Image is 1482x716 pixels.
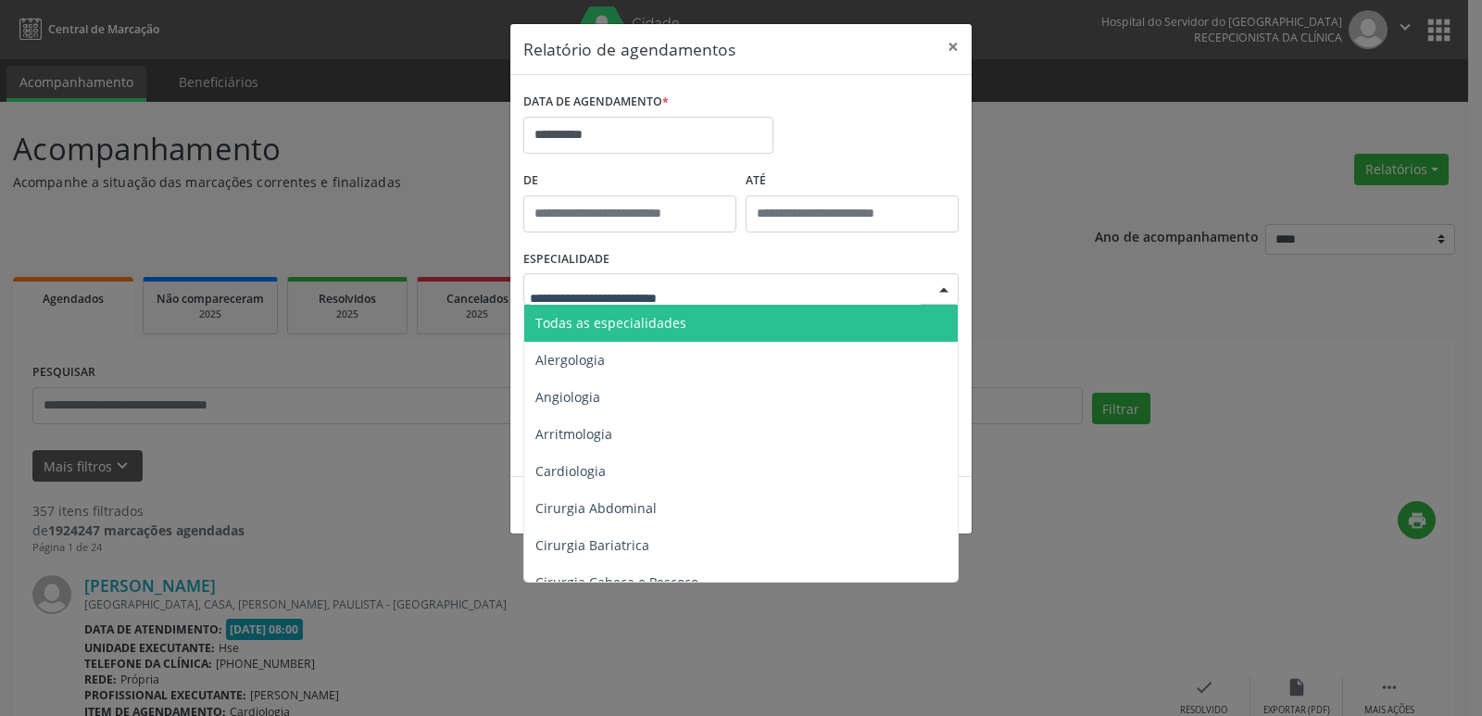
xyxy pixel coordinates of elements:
[535,351,605,369] span: Alergologia
[535,573,698,591] span: Cirurgia Cabeça e Pescoço
[523,88,669,117] label: DATA DE AGENDAMENTO
[535,499,657,517] span: Cirurgia Abdominal
[535,536,649,554] span: Cirurgia Bariatrica
[523,37,735,61] h5: Relatório de agendamentos
[535,425,612,443] span: Arritmologia
[535,314,686,332] span: Todas as especialidades
[535,462,606,480] span: Cardiologia
[523,167,736,195] label: De
[935,24,972,69] button: Close
[523,245,609,274] label: ESPECIALIDADE
[535,388,600,406] span: Angiologia
[746,167,959,195] label: ATÉ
